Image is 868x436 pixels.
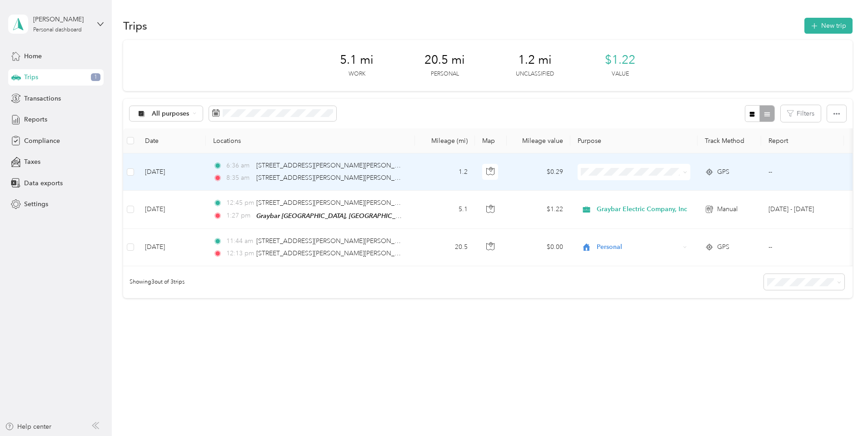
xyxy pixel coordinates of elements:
[226,211,252,221] span: 1:27 pm
[761,191,844,228] td: Sep 1 - 30, 2025
[33,27,82,33] div: Personal dashboard
[256,249,415,257] span: [STREET_ADDRESS][PERSON_NAME][PERSON_NAME]
[516,70,554,78] p: Unclassified
[138,191,206,228] td: [DATE]
[605,53,635,67] span: $1.22
[415,128,475,153] th: Mileage (mi)
[24,115,47,124] span: Reports
[226,161,252,171] span: 6:36 am
[698,128,761,153] th: Track Method
[507,191,570,228] td: $1.22
[424,53,465,67] span: 20.5 mi
[138,153,206,191] td: [DATE]
[415,191,475,228] td: 5.1
[717,242,729,252] span: GPS
[138,128,206,153] th: Date
[507,229,570,266] td: $0.00
[123,278,185,286] span: Showing 3 out of 3 trips
[226,173,252,183] span: 8:35 am
[415,153,475,191] td: 1.2
[804,18,853,34] button: New trip
[475,128,507,153] th: Map
[24,199,48,209] span: Settings
[226,248,252,259] span: 12:13 pm
[431,70,459,78] p: Personal
[226,236,252,246] span: 11:44 am
[91,73,100,81] span: 1
[256,162,415,169] span: [STREET_ADDRESS][PERSON_NAME][PERSON_NAME]
[507,128,570,153] th: Mileage value
[597,242,680,252] span: Personal
[349,70,365,78] p: Work
[570,128,698,153] th: Purpose
[781,105,821,122] button: Filters
[24,72,38,82] span: Trips
[761,153,844,191] td: --
[24,94,61,103] span: Transactions
[817,385,868,436] iframe: Everlance-gr Chat Button Frame
[256,174,415,182] span: [STREET_ADDRESS][PERSON_NAME][PERSON_NAME]
[24,178,63,188] span: Data exports
[138,229,206,266] td: [DATE]
[518,53,552,67] span: 1.2 mi
[24,136,60,146] span: Compliance
[152,111,190,117] span: All purposes
[761,229,844,266] td: --
[717,167,729,177] span: GPS
[256,199,415,207] span: [STREET_ADDRESS][PERSON_NAME][PERSON_NAME]
[206,128,415,153] th: Locations
[24,157,40,167] span: Taxes
[612,70,629,78] p: Value
[123,21,147,30] h1: Trips
[340,53,374,67] span: 5.1 mi
[33,15,90,24] div: [PERSON_NAME]
[761,128,844,153] th: Report
[5,422,51,431] button: Help center
[717,204,738,214] span: Manual
[226,198,252,208] span: 12:45 pm
[415,229,475,266] td: 20.5
[24,51,42,61] span: Home
[256,237,415,245] span: [STREET_ADDRESS][PERSON_NAME][PERSON_NAME]
[597,204,687,214] span: Graybar Electric Company, Inc
[507,153,570,191] td: $0.29
[256,212,584,220] span: Graybar [GEOGRAPHIC_DATA], [GEOGRAPHIC_DATA] ([GEOGRAPHIC_DATA], [GEOGRAPHIC_DATA], [US_STATE])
